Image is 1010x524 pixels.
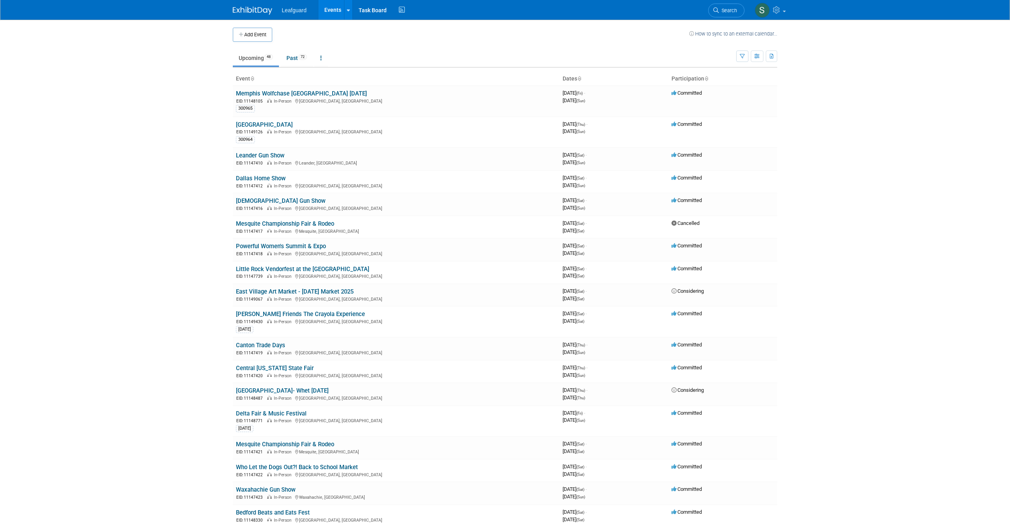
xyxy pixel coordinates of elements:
[267,373,272,377] img: In-Person Event
[250,75,254,82] a: Sort by Event Name
[274,518,294,523] span: In-Person
[236,297,266,301] span: EID: 11149067
[236,326,253,333] div: [DATE]
[563,197,587,203] span: [DATE]
[576,129,585,134] span: (Sun)
[236,266,369,273] a: Little Rock Vendorfest at the [GEOGRAPHIC_DATA]
[267,319,272,323] img: In-Person Event
[267,183,272,187] img: In-Person Event
[704,75,708,82] a: Sort by Participation Type
[671,509,702,515] span: Committed
[274,183,294,189] span: In-Person
[671,365,702,371] span: Committed
[719,7,737,13] span: Search
[576,206,585,210] span: (Sun)
[267,396,272,400] img: In-Person Event
[576,495,585,499] span: (Sun)
[563,152,587,158] span: [DATE]
[755,3,770,18] img: Steven Venable
[563,311,587,316] span: [DATE]
[563,464,587,470] span: [DATE]
[576,198,584,203] span: (Sat)
[563,205,585,211] span: [DATE]
[267,129,272,133] img: In-Person Event
[236,136,255,143] div: 300964
[585,509,587,515] span: -
[236,97,556,104] div: [GEOGRAPHIC_DATA], [GEOGRAPHIC_DATA]
[585,441,587,447] span: -
[236,471,556,478] div: [GEOGRAPHIC_DATA], [GEOGRAPHIC_DATA]
[274,449,294,455] span: In-Person
[576,91,583,95] span: (Fri)
[671,220,700,226] span: Cancelled
[236,250,556,257] div: [GEOGRAPHIC_DATA], [GEOGRAPHIC_DATA]
[576,229,584,233] span: (Sat)
[586,121,587,127] span: -
[236,395,556,401] div: [GEOGRAPHIC_DATA], [GEOGRAPHIC_DATA]
[576,122,585,127] span: (Thu)
[671,121,702,127] span: Committed
[585,486,587,492] span: -
[233,51,279,65] a: Upcoming48
[236,518,266,522] span: EID: 11148330
[267,449,272,453] img: In-Person Event
[236,197,325,204] a: [DEMOGRAPHIC_DATA] Gun Show
[236,318,556,325] div: [GEOGRAPHIC_DATA], [GEOGRAPHIC_DATA]
[563,494,585,500] span: [DATE]
[576,418,585,423] span: (Sun)
[236,206,266,211] span: EID: 11147416
[267,350,272,354] img: In-Person Event
[563,296,584,301] span: [DATE]
[236,90,367,97] a: Memphis Wolfchase [GEOGRAPHIC_DATA] [DATE]
[274,350,294,356] span: In-Person
[671,197,702,203] span: Committed
[671,90,702,96] span: Committed
[576,373,585,378] span: (Sun)
[563,182,585,188] span: [DATE]
[585,243,587,249] span: -
[671,175,702,181] span: Committed
[671,243,702,249] span: Committed
[563,448,584,454] span: [DATE]
[585,311,587,316] span: -
[267,99,272,103] img: In-Person Event
[236,152,284,159] a: Leander Gun Show
[576,267,584,271] span: (Sat)
[563,97,585,103] span: [DATE]
[563,417,585,423] span: [DATE]
[585,152,587,158] span: -
[576,510,584,515] span: (Sat)
[233,72,559,86] th: Event
[576,411,583,415] span: (Fri)
[586,342,587,348] span: -
[274,319,294,324] span: In-Person
[274,251,294,256] span: In-Person
[576,183,585,188] span: (Sun)
[671,288,704,294] span: Considering
[281,51,313,65] a: Past72
[236,288,353,295] a: East Village Art Market - [DATE] Market 2025
[576,396,585,400] span: (Thu)
[671,410,702,416] span: Committed
[236,159,556,166] div: Leander, [GEOGRAPHIC_DATA]
[264,54,273,60] span: 48
[585,175,587,181] span: -
[563,509,587,515] span: [DATE]
[671,311,702,316] span: Committed
[236,274,266,279] span: EID: 11147739
[267,229,272,233] img: In-Person Event
[671,342,702,348] span: Committed
[563,220,587,226] span: [DATE]
[563,266,587,271] span: [DATE]
[236,99,266,103] span: EID: 11148105
[563,175,587,181] span: [DATE]
[563,90,585,96] span: [DATE]
[586,387,587,393] span: -
[576,244,584,248] span: (Sat)
[576,289,584,294] span: (Sat)
[236,161,266,165] span: EID: 11147410
[576,343,585,347] span: (Thu)
[585,288,587,294] span: -
[236,184,266,188] span: EID: 11147412
[267,495,272,499] img: In-Person Event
